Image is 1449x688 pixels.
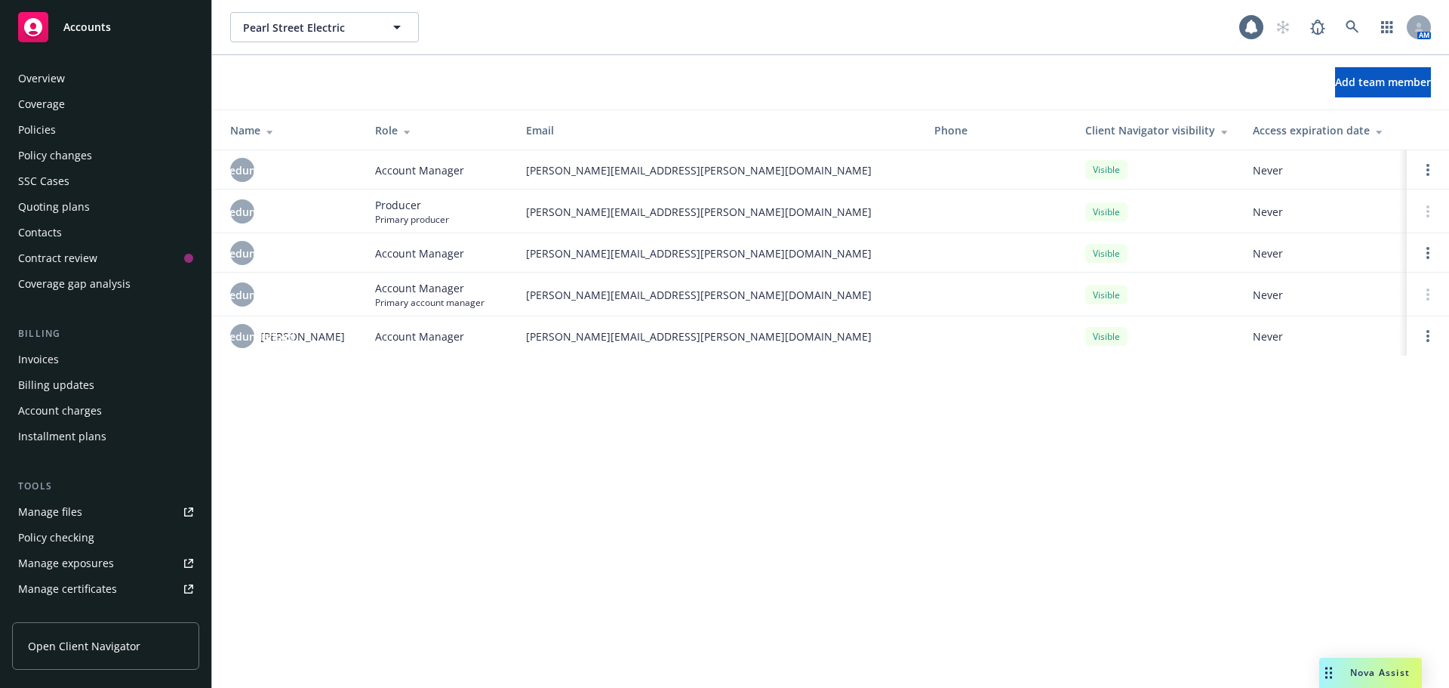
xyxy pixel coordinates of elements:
[375,280,485,296] span: Account Manager
[63,21,111,33] span: Accounts
[12,326,199,341] div: Billing
[260,329,345,344] span: [PERSON_NAME]
[12,6,199,48] a: Accounts
[12,479,199,494] div: Tools
[375,296,485,309] span: Primary account manager
[12,195,199,219] a: Quoting plans
[12,373,199,397] a: Billing updates
[1372,12,1402,42] a: Switch app
[18,347,59,372] div: Invoices
[1085,202,1128,221] div: Visible
[18,424,106,449] div: Installment plans
[526,329,910,344] span: [PERSON_NAME][EMAIL_ADDRESS][PERSON_NAME][DOMAIN_NAME]
[934,122,1061,138] div: Phone
[1253,122,1395,138] div: Access expiration date
[375,162,464,178] span: Account Manager
[12,221,199,245] a: Contacts
[189,287,295,303] span: undefinedundefined
[12,526,199,550] a: Policy checking
[230,122,351,138] div: Name
[12,143,199,168] a: Policy changes
[1303,12,1333,42] a: Report a Bug
[526,162,910,178] span: [PERSON_NAME][EMAIL_ADDRESS][PERSON_NAME][DOMAIN_NAME]
[243,20,374,35] span: Pearl Street Electric
[526,245,910,261] span: [PERSON_NAME][EMAIL_ADDRESS][PERSON_NAME][DOMAIN_NAME]
[375,245,464,261] span: Account Manager
[1253,329,1395,344] span: Never
[18,169,69,193] div: SSC Cases
[1253,287,1395,303] span: Never
[12,246,199,270] a: Contract review
[230,12,419,42] button: Pearl Street Electric
[1085,285,1128,304] div: Visible
[375,329,464,344] span: Account Manager
[18,399,102,423] div: Account charges
[18,66,65,91] div: Overview
[18,246,97,270] div: Contract review
[375,122,502,138] div: Role
[18,118,56,142] div: Policies
[18,195,90,219] div: Quoting plans
[1319,658,1338,688] div: Drag to move
[18,551,114,575] div: Manage exposures
[1268,12,1298,42] a: Start snowing
[18,92,65,116] div: Coverage
[12,551,199,575] a: Manage exposures
[18,500,82,524] div: Manage files
[12,424,199,449] a: Installment plans
[1253,204,1395,220] span: Never
[18,577,117,601] div: Manage certificates
[375,197,449,213] span: Producer
[18,272,131,296] div: Coverage gap analysis
[526,204,910,220] span: [PERSON_NAME][EMAIL_ADDRESS][PERSON_NAME][DOMAIN_NAME]
[12,118,199,142] a: Policies
[1085,244,1128,263] div: Visible
[526,122,910,138] div: Email
[18,373,94,397] div: Billing updates
[28,638,140,654] span: Open Client Navigator
[375,213,449,226] span: Primary producer
[1419,244,1437,262] a: Open options
[18,143,92,168] div: Policy changes
[12,603,199,627] a: Manage claims
[12,92,199,116] a: Coverage
[12,577,199,601] a: Manage certificates
[18,526,94,550] div: Policy checking
[1253,245,1395,261] span: Never
[1319,658,1422,688] button: Nova Assist
[18,603,94,627] div: Manage claims
[1085,327,1128,346] div: Visible
[1335,67,1431,97] button: Add team member
[12,500,199,524] a: Manage files
[1350,666,1410,679] span: Nova Assist
[1085,160,1128,179] div: Visible
[1335,75,1431,89] span: Add team member
[1253,162,1395,178] span: Never
[189,245,295,261] span: undefinedundefined
[1337,12,1367,42] a: Search
[18,221,62,245] div: Contacts
[12,272,199,296] a: Coverage gap analysis
[12,169,199,193] a: SSC Cases
[526,287,910,303] span: [PERSON_NAME][EMAIL_ADDRESS][PERSON_NAME][DOMAIN_NAME]
[189,329,295,344] span: undefinedundefined
[12,399,199,423] a: Account charges
[189,162,295,178] span: undefinedundefined
[1419,327,1437,345] a: Open options
[189,204,295,220] span: undefinedundefined
[1419,161,1437,179] a: Open options
[12,347,199,372] a: Invoices
[12,66,199,91] a: Overview
[1085,122,1229,138] div: Client Navigator visibility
